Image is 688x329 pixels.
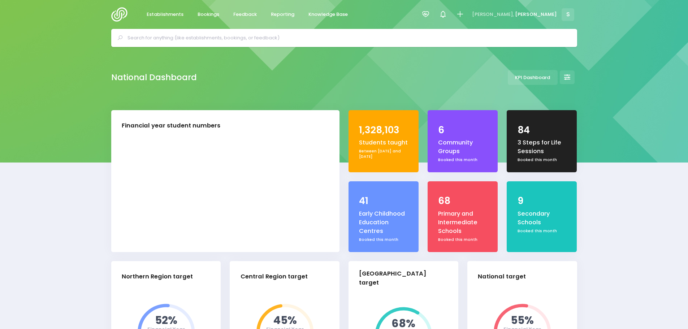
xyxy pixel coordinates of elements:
[359,148,408,160] div: Between [DATE] and [DATE]
[438,209,487,236] div: Primary and Intermediate Schools
[518,138,567,156] div: 3 Steps for Life Sessions
[122,272,193,281] div: Northern Region target
[147,11,183,18] span: Establishments
[265,8,300,22] a: Reporting
[438,157,487,163] div: Booked this month
[438,123,487,137] div: 6
[241,272,308,281] div: Central Region target
[518,209,567,227] div: Secondary Schools
[518,228,567,234] div: Booked this month
[359,237,408,243] div: Booked this month
[122,121,220,130] div: Financial year student numbers
[472,11,514,18] span: [PERSON_NAME],
[228,8,263,22] a: Feedback
[359,194,408,208] div: 41
[111,73,197,82] h2: National Dashboard
[518,123,567,137] div: 84
[478,272,526,281] div: National target
[438,138,487,156] div: Community Groups
[518,157,567,163] div: Booked this month
[303,8,354,22] a: Knowledge Base
[127,33,567,43] input: Search for anything (like establishments, bookings, or feedback)
[515,11,557,18] span: [PERSON_NAME]
[233,11,257,18] span: Feedback
[508,70,558,85] a: KPI Dashboard
[111,7,132,22] img: Logo
[438,237,487,243] div: Booked this month
[359,138,408,147] div: Students taught
[562,8,574,21] span: S
[141,8,190,22] a: Establishments
[359,209,408,236] div: Early Childhood Education Centres
[359,123,408,137] div: 1,328,103
[359,269,442,287] div: [GEOGRAPHIC_DATA] target
[192,8,225,22] a: Bookings
[308,11,348,18] span: Knowledge Base
[438,194,487,208] div: 68
[518,194,567,208] div: 9
[198,11,219,18] span: Bookings
[271,11,294,18] span: Reporting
